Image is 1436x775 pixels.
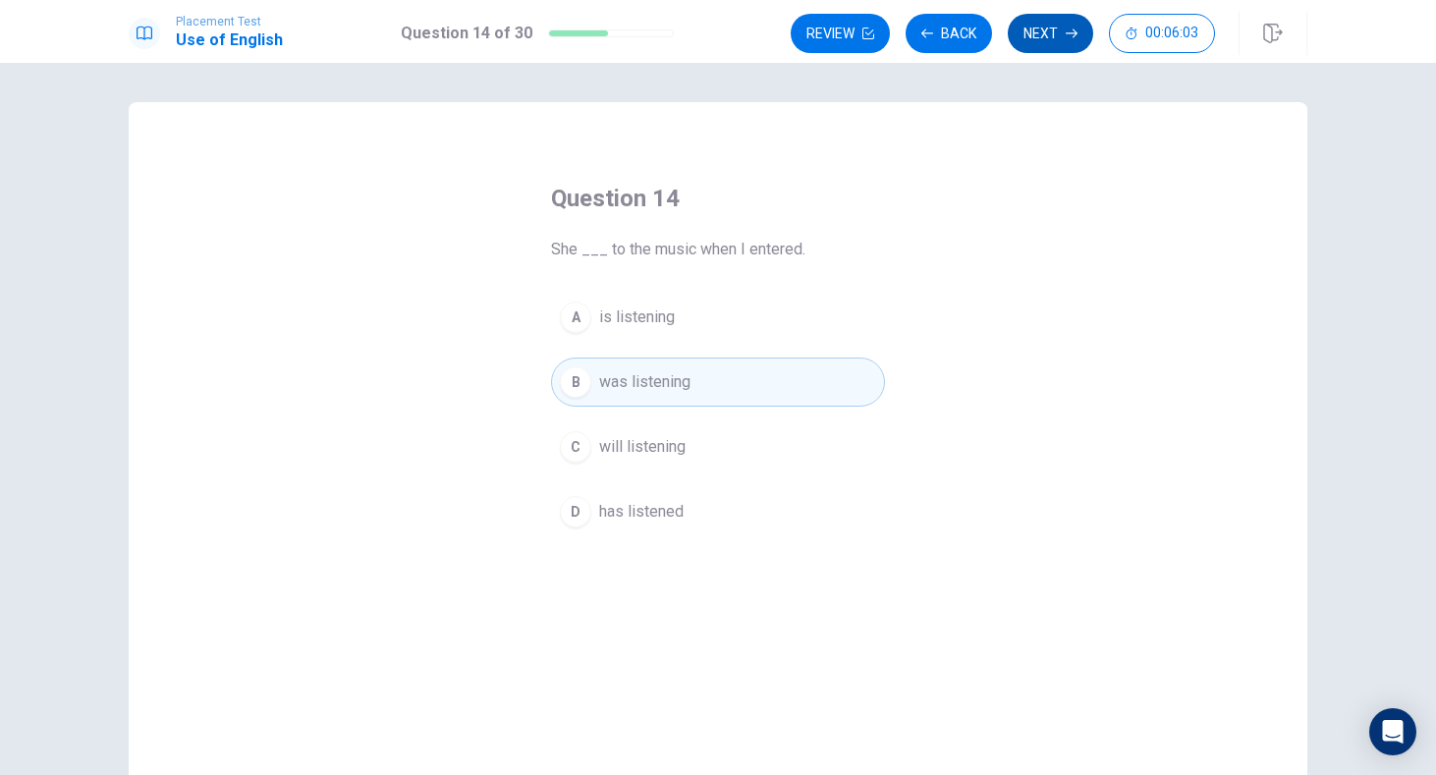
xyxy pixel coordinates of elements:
button: Dhas listened [551,487,885,536]
div: A [560,302,591,333]
div: C [560,431,591,463]
span: will listening [599,435,686,459]
button: Back [906,14,992,53]
button: Next [1008,14,1093,53]
button: 00:06:03 [1109,14,1215,53]
span: has listened [599,500,684,524]
h4: Question 14 [551,183,885,214]
div: B [560,366,591,398]
span: 00:06:03 [1145,26,1198,41]
span: Placement Test [176,15,283,28]
span: She ___ to the music when I entered. [551,238,885,261]
button: Cwill listening [551,422,885,471]
h1: Use of English [176,28,283,52]
div: D [560,496,591,527]
button: Ais listening [551,293,885,342]
div: Open Intercom Messenger [1369,708,1416,755]
button: Bwas listening [551,358,885,407]
span: was listening [599,370,690,394]
span: is listening [599,305,675,329]
button: Review [791,14,890,53]
h1: Question 14 of 30 [401,22,532,45]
